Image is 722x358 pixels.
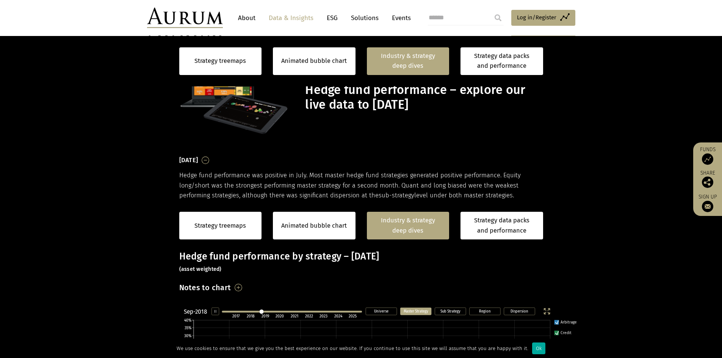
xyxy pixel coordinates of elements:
small: (asset weighted) [179,266,222,272]
p: Hedge fund performance was positive in July. Most master hedge fund strategies generated positive... [179,170,543,200]
a: Industry & strategy deep dives [367,47,449,75]
a: Funds [697,146,718,165]
div: Share [697,170,718,188]
a: Events [388,11,411,25]
a: Industry & strategy deep dives [367,212,449,239]
a: Strategy treemaps [194,221,246,231]
span: sub-strategy [379,192,414,199]
a: Strategy treemaps [194,56,246,66]
a: Strategy data packs and performance [460,212,543,239]
div: Ok [532,342,545,354]
img: Aurum [147,8,223,28]
a: About [234,11,259,25]
a: Strategy data packs and performance [460,47,543,75]
input: Submit [490,10,506,25]
a: Animated bubble chart [281,221,347,231]
h3: [DATE] [179,155,198,166]
a: Sign up [697,194,718,212]
a: Solutions [347,11,382,25]
img: Share this post [702,177,713,188]
a: Data & Insights [265,11,317,25]
img: Access Funds [702,153,713,165]
span: Log in/Register [517,13,556,22]
h3: Notes to chart [179,281,231,294]
h3: Hedge fund performance by strategy – [DATE] [179,251,543,274]
a: Log in/Register [511,10,575,26]
img: Sign up to our newsletter [702,201,713,212]
a: Animated bubble chart [281,56,347,66]
a: ESG [323,11,341,25]
h1: Hedge fund performance – explore our live data to [DATE] [305,83,541,112]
